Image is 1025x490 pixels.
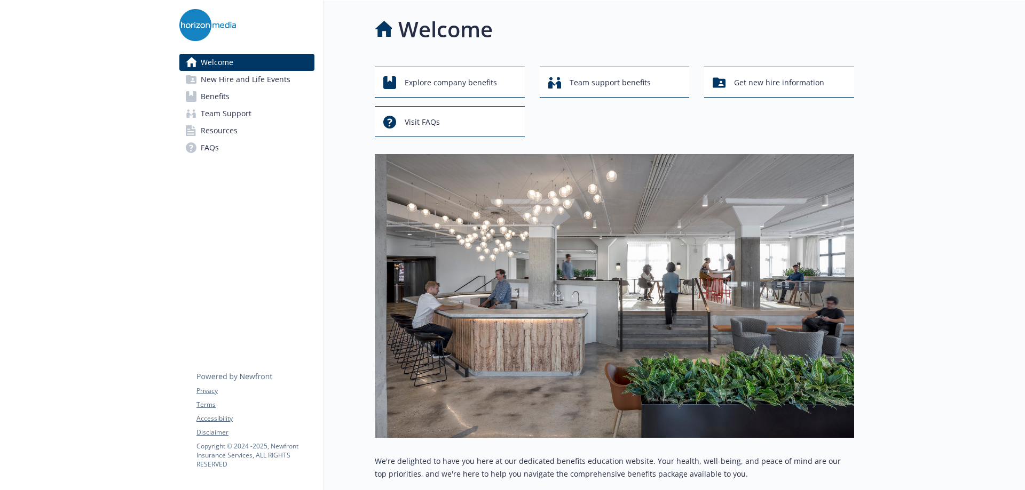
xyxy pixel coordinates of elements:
[201,105,251,122] span: Team Support
[201,139,219,156] span: FAQs
[179,88,314,105] a: Benefits
[196,414,314,423] a: Accessibility
[375,67,525,98] button: Explore company benefits
[375,154,854,438] img: overview page banner
[196,441,314,469] p: Copyright © 2024 - 2025 , Newfront Insurance Services, ALL RIGHTS RESERVED
[196,386,314,396] a: Privacy
[179,122,314,139] a: Resources
[405,112,440,132] span: Visit FAQs
[196,400,314,409] a: Terms
[375,455,854,480] p: We're delighted to have you here at our dedicated benefits education website. Your health, well-b...
[179,54,314,71] a: Welcome
[375,106,525,137] button: Visit FAQs
[570,73,651,93] span: Team support benefits
[540,67,690,98] button: Team support benefits
[201,71,290,88] span: New Hire and Life Events
[201,88,230,105] span: Benefits
[179,139,314,156] a: FAQs
[704,67,854,98] button: Get new hire information
[405,73,497,93] span: Explore company benefits
[179,71,314,88] a: New Hire and Life Events
[179,105,314,122] a: Team Support
[201,54,233,71] span: Welcome
[196,428,314,437] a: Disclaimer
[201,122,238,139] span: Resources
[734,73,824,93] span: Get new hire information
[398,13,493,45] h1: Welcome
